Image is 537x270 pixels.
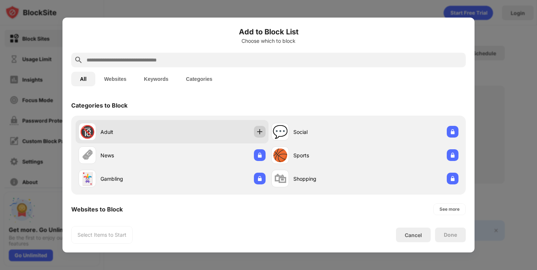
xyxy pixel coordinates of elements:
button: Websites [95,72,135,86]
div: 💬 [273,124,288,139]
div: Done [444,232,457,238]
div: Select Items to Start [77,231,126,239]
img: search.svg [74,56,83,64]
div: Cancel [405,232,422,238]
div: News [100,151,172,159]
div: Gambling [100,175,172,183]
div: 🔞 [80,124,95,139]
h6: Add to Block List [71,26,466,37]
div: 🛍 [274,171,286,186]
div: See more [439,206,460,213]
div: Sports [293,151,365,159]
button: All [71,72,95,86]
div: Adult [100,128,172,136]
div: Websites to Block [71,206,123,213]
div: Choose which to block [71,38,466,44]
button: Keywords [135,72,177,86]
button: Categories [177,72,221,86]
div: 🃏 [80,171,95,186]
div: Categories to Block [71,102,127,109]
div: Social [293,128,365,136]
div: 🗞 [81,148,94,163]
div: Shopping [293,175,365,183]
div: 🏀 [273,148,288,163]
